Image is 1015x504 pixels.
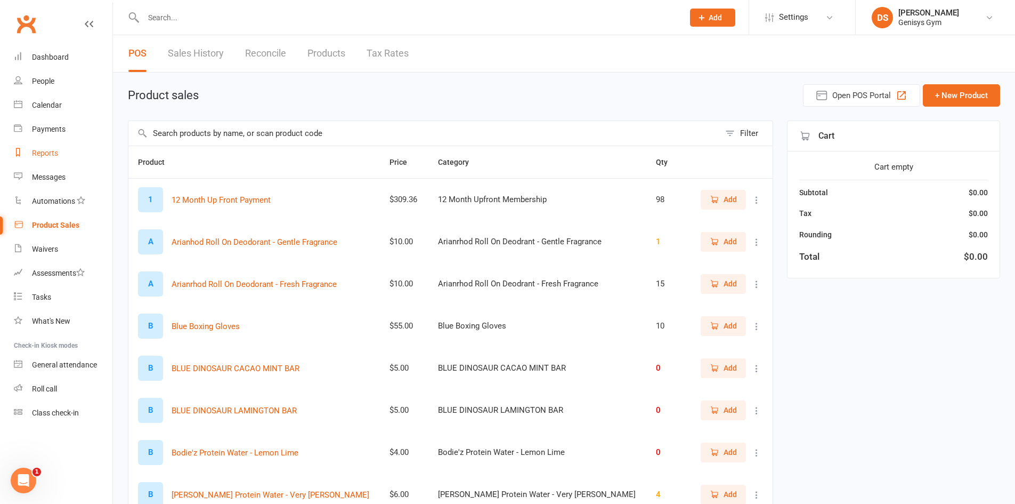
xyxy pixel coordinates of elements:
div: Arianrhod Roll On Deodrant - Gentle Fragrance [438,237,637,246]
a: Tax Rates [367,35,409,72]
div: Calendar [32,101,62,109]
div: 1 [656,237,679,246]
a: Messages [14,165,112,189]
a: Clubworx [13,11,39,37]
div: What's New [32,317,70,325]
div: Arianrhod Roll On Deodrant - Fresh Fragrance [438,279,637,289]
button: + New Product [923,84,1000,107]
div: $0.00 [964,250,988,264]
div: 0 [656,448,679,457]
div: $0.00 [969,229,988,241]
div: Cart [787,121,1000,151]
div: Roll call [32,385,57,393]
button: Add [701,316,746,335]
button: Add [701,232,746,251]
a: Payments [14,117,112,141]
span: Open POS Portal [832,89,891,102]
button: Product [138,156,176,169]
div: Bodie'z Protein Water - Lemon Lime [438,448,637,457]
div: Cart empty [799,161,988,173]
div: Class check-in [32,409,79,417]
a: Dashboard [14,45,112,69]
a: Reconcile [245,35,286,72]
a: Products [307,35,345,72]
div: 0 [656,364,679,373]
div: Filter [740,127,758,140]
div: 10 [656,322,679,331]
div: [PERSON_NAME] [898,8,959,18]
a: Class kiosk mode [14,401,112,425]
button: Category [438,156,481,169]
span: Price [389,158,419,166]
div: B [138,356,163,381]
button: Blue Boxing Gloves [172,320,240,333]
button: [PERSON_NAME] Protein Water - Very [PERSON_NAME] [172,489,369,501]
button: Add [701,401,746,420]
button: Bodie'z Protein Water - Lemon Lime [172,446,298,459]
div: People [32,77,54,85]
div: $4.00 [389,448,419,457]
button: Price [389,156,419,169]
button: Add [701,358,746,378]
div: Waivers [32,245,58,253]
button: Qty [656,156,679,169]
div: $6.00 [389,490,419,499]
div: $5.00 [389,406,419,415]
a: Automations [14,189,112,213]
div: [PERSON_NAME] Protein Water - Very [PERSON_NAME] [438,490,637,499]
div: Subtotal [799,187,828,198]
div: $10.00 [389,279,419,289]
div: BLUE DINOSAUR LAMINGTON BAR [438,406,637,415]
a: Calendar [14,93,112,117]
button: Open POS Portal [803,84,920,107]
div: A [138,271,163,297]
div: Automations [32,197,75,205]
div: $0.00 [969,187,988,198]
div: $5.00 [389,364,419,373]
button: BLUE DINOSAUR CACAO MINT BAR [172,362,299,375]
span: Add [724,320,737,332]
a: People [14,69,112,93]
div: Rounding [799,229,832,241]
a: Reports [14,141,112,165]
div: 1 [138,187,163,212]
span: Product [138,158,176,166]
a: General attendance kiosk mode [14,353,112,377]
iframe: Intercom live chat [11,468,36,493]
a: Tasks [14,285,112,309]
span: Add [724,236,737,247]
div: B [138,398,163,423]
div: Messages [32,173,66,181]
a: Waivers [14,237,112,261]
button: Arianhod Roll On Deodorant - Gentle Fragrance [172,236,337,249]
div: 12 Month Upfront Membership [438,195,637,204]
a: Assessments [14,261,112,285]
span: Add [709,13,722,22]
a: Product Sales [14,213,112,237]
button: 12 Month Up Front Payment [172,194,271,206]
button: Add [690,9,735,27]
span: Category [438,158,481,166]
button: Add [701,485,746,504]
div: Payments [32,125,66,133]
div: BLUE DINOSAUR CACAO MINT BAR [438,364,637,373]
div: Genisys Gym [898,18,959,27]
div: Assessments [32,269,85,277]
div: $55.00 [389,322,419,331]
div: $10.00 [389,237,419,246]
div: B [138,440,163,465]
span: Add [724,194,737,205]
div: Reports [32,149,58,157]
div: Tax [799,207,811,219]
input: Search... [140,10,676,25]
button: Add [701,190,746,209]
div: 0 [656,406,679,415]
a: Roll call [14,377,112,401]
a: POS [128,35,147,72]
div: Tasks [32,293,51,301]
span: Add [724,362,737,374]
div: $309.36 [389,195,419,204]
div: B [138,314,163,339]
div: Product Sales [32,221,79,229]
input: Search products by name, or scan product code [128,121,720,146]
